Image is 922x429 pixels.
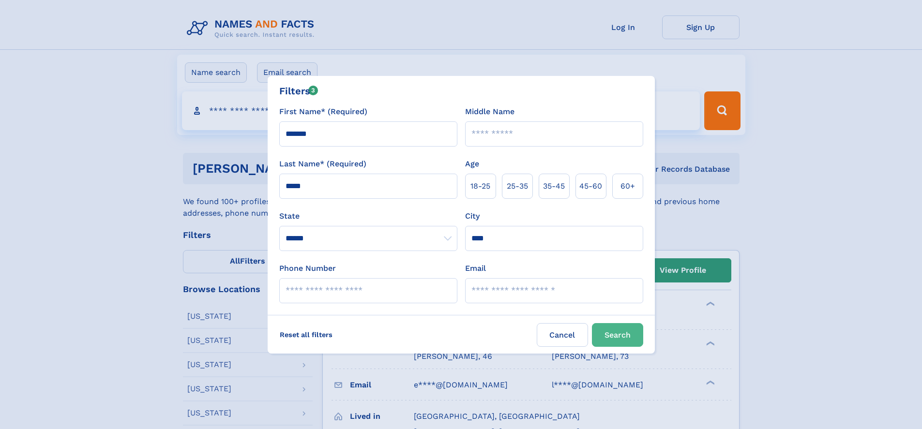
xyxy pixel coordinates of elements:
[279,106,367,118] label: First Name* (Required)
[465,106,514,118] label: Middle Name
[579,180,602,192] span: 45‑60
[507,180,528,192] span: 25‑35
[592,323,643,347] button: Search
[543,180,565,192] span: 35‑45
[279,158,366,170] label: Last Name* (Required)
[279,84,318,98] div: Filters
[465,210,480,222] label: City
[470,180,490,192] span: 18‑25
[620,180,635,192] span: 60+
[537,323,588,347] label: Cancel
[465,158,479,170] label: Age
[465,263,486,274] label: Email
[279,210,457,222] label: State
[273,323,339,346] label: Reset all filters
[279,263,336,274] label: Phone Number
